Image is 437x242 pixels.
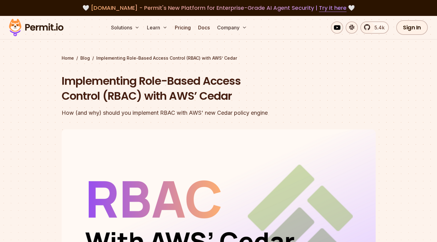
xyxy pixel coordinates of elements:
[91,4,347,12] span: [DOMAIN_NAME] - Permit's New Platform for Enterprise-Grade AI Agent Security |
[360,21,389,34] a: 5.4k
[319,4,347,12] a: Try it here
[62,109,297,117] div: How (and why) should you implement RBAC with AWS' new Cedar policy engine
[396,20,428,35] a: Sign In
[109,21,142,34] button: Solutions
[15,4,422,12] div: 🤍 🤍
[62,55,74,61] a: Home
[80,55,90,61] a: Blog
[62,55,376,61] div: / /
[215,21,249,34] button: Company
[6,17,66,38] img: Permit logo
[62,73,297,104] h1: Implementing Role-Based Access Control (RBAC) with AWS’ Cedar
[172,21,193,34] a: Pricing
[144,21,170,34] button: Learn
[371,24,385,31] span: 5.4k
[196,21,212,34] a: Docs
